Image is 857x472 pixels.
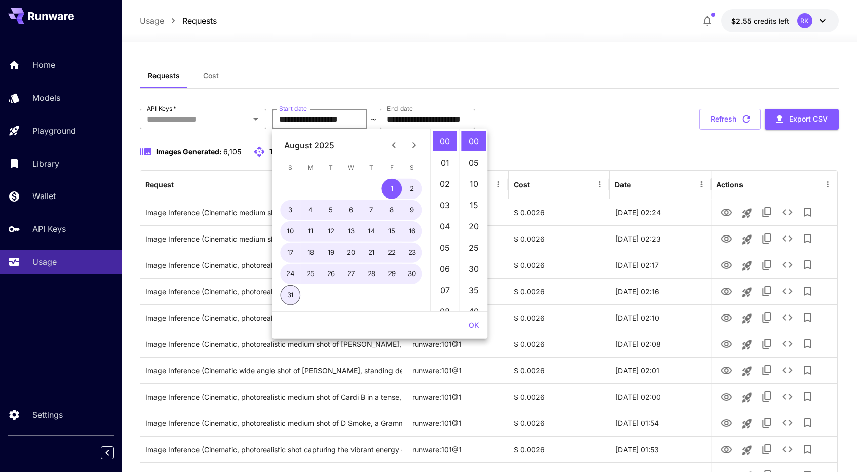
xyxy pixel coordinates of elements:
button: 3 [281,200,301,220]
button: 18 [301,243,321,263]
button: Add to library [797,386,817,407]
button: Open [249,112,263,126]
div: $ 0.0026 [509,304,610,331]
button: 28 [362,264,382,284]
button: Launch in playground [736,414,757,434]
button: 1 [382,179,402,199]
button: View Image [716,228,736,249]
button: Add to library [797,255,817,275]
button: Launch in playground [736,387,757,408]
button: Launch in playground [736,308,757,329]
p: Settings [32,409,63,421]
span: Thursday [362,158,380,178]
div: runware:101@1 [407,383,509,410]
span: Sunday [281,158,299,178]
button: 5 [321,200,341,220]
button: See details [777,228,797,249]
div: Click to copy prompt [145,331,402,357]
div: Actions [716,180,743,189]
div: runware:101@1 [407,331,509,357]
span: Saturday [403,158,421,178]
button: Add to library [797,360,817,380]
li: 35 minutes [461,280,486,300]
a: Requests [182,15,217,27]
span: Wednesday [342,158,360,178]
div: $2.5509 [731,16,789,26]
button: View Image [716,202,736,222]
div: Cost [514,180,530,189]
div: runware:101@1 [407,436,509,462]
div: Click to copy prompt [145,279,402,304]
div: $ 0.0026 [509,331,610,357]
li: 1 hours [433,152,457,173]
button: Previous month [383,135,404,155]
button: Copy TaskUUID [757,202,777,222]
button: Add to library [797,202,817,222]
button: Launch in playground [736,335,757,355]
span: $2.55 [731,17,754,25]
div: $ 0.0026 [509,383,610,410]
button: Add to library [797,439,817,459]
button: Launch in playground [736,203,757,223]
button: Sort [175,177,189,191]
ul: Select hours [431,129,459,311]
button: Menu [694,177,709,191]
button: 15 [382,221,402,242]
label: Start date [279,104,307,113]
div: 31 Aug, 2025 02:08 [610,331,711,357]
span: Images Generated: [156,147,222,156]
li: 0 hours [433,131,457,151]
div: Click to copy prompt [145,437,402,462]
button: Sort [531,177,545,191]
div: Click to copy prompt [145,226,402,252]
p: Usage [32,256,57,268]
div: $ 0.0026 [509,357,610,383]
button: View Image [716,254,736,275]
div: $ 0.0026 [509,436,610,462]
ul: Select minutes [459,129,487,311]
button: See details [777,281,797,301]
button: Collapse sidebar [101,446,114,459]
button: 29 [382,264,402,284]
button: Add to library [797,307,817,328]
button: 26 [321,264,341,284]
button: Add to library [797,228,817,249]
button: 6 [341,200,362,220]
div: $ 0.0026 [509,410,610,436]
button: 19 [321,243,341,263]
li: 5 hours [433,238,457,258]
button: Sort [632,177,646,191]
button: $2.5509RK [721,9,839,32]
p: Usage [140,15,164,27]
p: API Keys [32,223,66,235]
button: Refresh [699,109,761,130]
p: Models [32,92,60,104]
button: See details [777,413,797,433]
button: 31 [281,285,301,305]
button: See details [777,386,797,407]
div: August 2025 [284,139,334,151]
li: 20 minutes [461,216,486,237]
button: Launch in playground [736,361,757,381]
li: 25 minutes [461,238,486,258]
button: View Image [716,333,736,354]
span: Total API requests: [269,147,335,156]
button: Copy TaskUUID [757,307,777,328]
li: 15 minutes [461,195,486,215]
div: Click to copy prompt [145,200,402,225]
div: runware:101@1 [407,357,509,383]
button: Add to library [797,334,817,354]
div: 31 Aug, 2025 02:24 [610,199,711,225]
span: Monday [301,158,320,178]
button: Copy TaskUUID [757,439,777,459]
p: Playground [32,125,76,137]
li: 40 minutes [461,301,486,322]
button: 12 [321,221,341,242]
button: 8 [382,200,402,220]
button: 30 [402,264,422,284]
button: 27 [341,264,362,284]
button: Copy TaskUUID [757,281,777,301]
button: Copy TaskUUID [757,360,777,380]
button: Launch in playground [736,282,757,302]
